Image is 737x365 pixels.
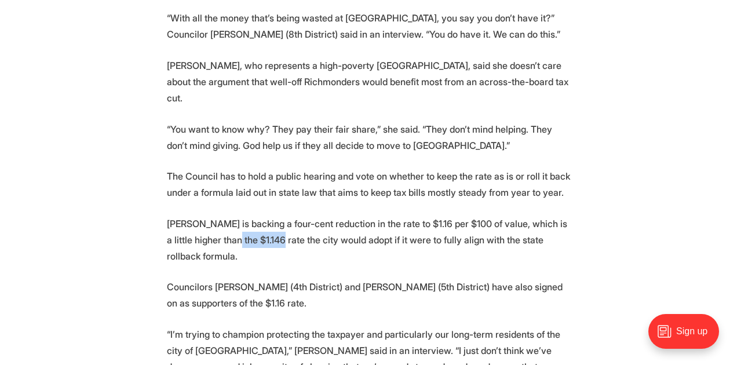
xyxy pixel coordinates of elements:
p: Councilors [PERSON_NAME] (4th District) and [PERSON_NAME] (5th District) have also signed on as s... [167,279,570,311]
p: [PERSON_NAME], who represents a high-poverty [GEOGRAPHIC_DATA], said she doesn’t care about the a... [167,57,570,106]
iframe: portal-trigger [639,308,737,365]
p: “You want to know why? They pay their fair share,” she said. “They don’t mind helping. They don’t... [167,121,570,154]
p: “With all the money that’s being wasted at [GEOGRAPHIC_DATA], you say you don’t have it?” Council... [167,10,570,42]
p: The Council has to hold a public hearing and vote on whether to keep the rate as is or roll it ba... [167,168,570,200]
p: [PERSON_NAME] is backing a four-cent reduction in the rate to $1.16 per $100 of value, which is a... [167,216,570,264]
